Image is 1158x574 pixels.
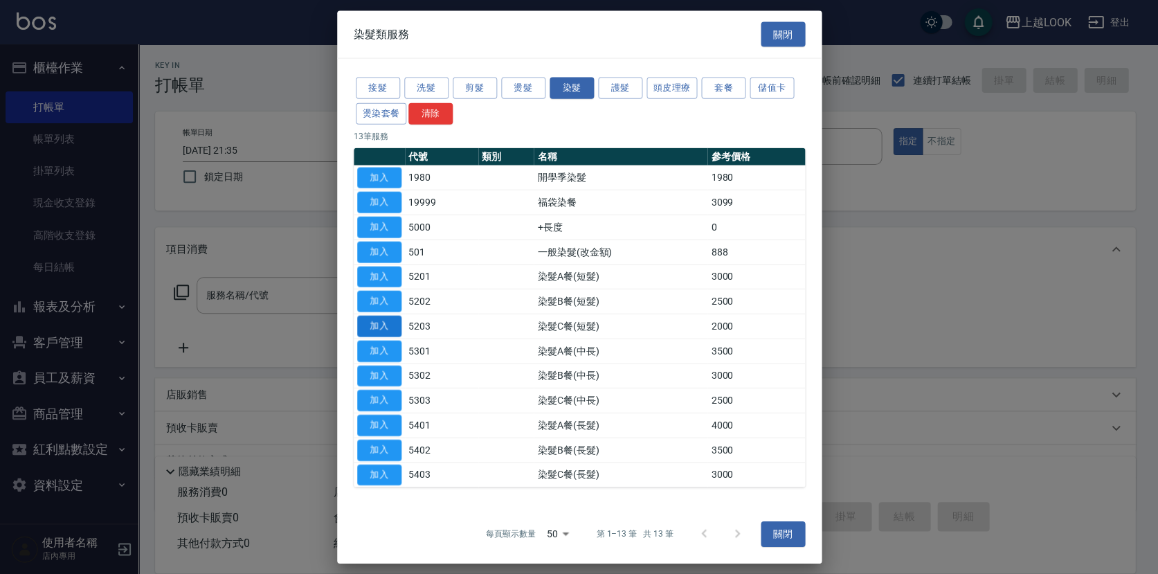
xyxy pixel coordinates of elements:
[405,413,478,438] td: 5401
[534,215,707,240] td: +長度
[405,215,478,240] td: 5000
[707,215,804,240] td: 0
[534,339,707,364] td: 染髮A餐(中長)
[357,241,401,262] button: 加入
[534,289,707,314] td: 染髮B餐(短髮)
[405,240,478,264] td: 501
[357,365,401,386] button: 加入
[707,413,804,438] td: 4000
[357,192,401,213] button: 加入
[541,515,574,553] div: 50
[357,464,401,485] button: 加入
[534,147,707,165] th: 名稱
[405,463,478,487] td: 5403
[405,339,478,364] td: 5301
[356,78,400,99] button: 接髮
[707,388,804,413] td: 2500
[357,167,401,188] button: 加入
[761,521,805,547] button: 關閉
[534,463,707,487] td: 染髮C餐(長髮)
[707,240,804,264] td: 888
[598,78,642,99] button: 護髮
[707,364,804,388] td: 3000
[550,78,594,99] button: 染髮
[534,240,707,264] td: 一般染髮(改金額)
[357,266,401,287] button: 加入
[750,78,794,99] button: 儲值卡
[534,165,707,190] td: 開學季染髮
[485,528,535,540] p: 每頁顯示數量
[405,264,478,289] td: 5201
[501,78,545,99] button: 燙髮
[707,463,804,487] td: 3000
[707,438,804,463] td: 3500
[534,438,707,463] td: 染髮B餐(長髮)
[707,339,804,364] td: 3500
[707,264,804,289] td: 3000
[707,289,804,314] td: 2500
[761,21,805,47] button: 關閉
[707,147,804,165] th: 參考價格
[357,390,401,411] button: 加入
[534,364,707,388] td: 染髮B餐(中長)
[357,340,401,361] button: 加入
[646,78,698,99] button: 頭皮理療
[405,289,478,314] td: 5202
[405,314,478,339] td: 5203
[534,388,707,413] td: 染髮C餐(中長)
[357,217,401,238] button: 加入
[701,78,745,99] button: 套餐
[408,102,453,124] button: 清除
[404,78,449,99] button: 洗髮
[356,102,407,124] button: 燙染套餐
[453,78,497,99] button: 剪髮
[354,27,409,41] span: 染髮類服務
[405,190,478,215] td: 19999
[357,316,401,337] button: 加入
[534,413,707,438] td: 染髮A餐(長髮)
[534,264,707,289] td: 染髮A餐(短髮)
[534,314,707,339] td: 染髮C餐(短髮)
[357,291,401,312] button: 加入
[596,528,673,540] p: 第 1–13 筆 共 13 筆
[534,190,707,215] td: 福袋染餐
[405,438,478,463] td: 5402
[357,415,401,436] button: 加入
[405,165,478,190] td: 1980
[707,314,804,339] td: 2000
[707,165,804,190] td: 1980
[478,147,534,165] th: 類別
[707,190,804,215] td: 3099
[405,364,478,388] td: 5302
[354,129,805,142] p: 13 筆服務
[405,388,478,413] td: 5303
[405,147,478,165] th: 代號
[357,439,401,460] button: 加入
